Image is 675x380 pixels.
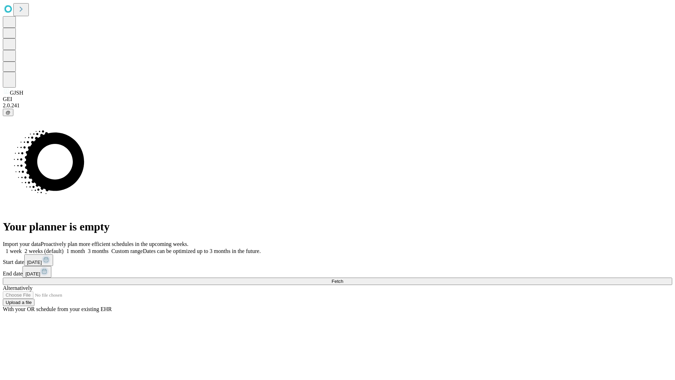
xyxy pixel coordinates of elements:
div: GEI [3,96,672,102]
span: Proactively plan more efficient schedules in the upcoming weeks. [41,241,188,247]
span: Fetch [332,279,343,284]
span: 1 week [6,248,22,254]
span: Import your data [3,241,41,247]
button: [DATE] [24,254,53,266]
span: With your OR schedule from your existing EHR [3,306,112,312]
span: [DATE] [27,260,42,265]
button: Upload a file [3,299,34,306]
span: @ [6,110,11,115]
span: Dates can be optimized up to 3 months in the future. [143,248,261,254]
span: GJSH [10,90,23,96]
div: 2.0.241 [3,102,672,109]
button: @ [3,109,13,116]
button: [DATE] [22,266,51,278]
div: End date [3,266,672,278]
span: Custom range [111,248,143,254]
h1: Your planner is empty [3,220,672,233]
span: 3 months [88,248,109,254]
button: Fetch [3,278,672,285]
span: 1 month [66,248,85,254]
span: [DATE] [25,271,40,277]
span: 2 weeks (default) [25,248,64,254]
span: Alternatively [3,285,32,291]
div: Start date [3,254,672,266]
